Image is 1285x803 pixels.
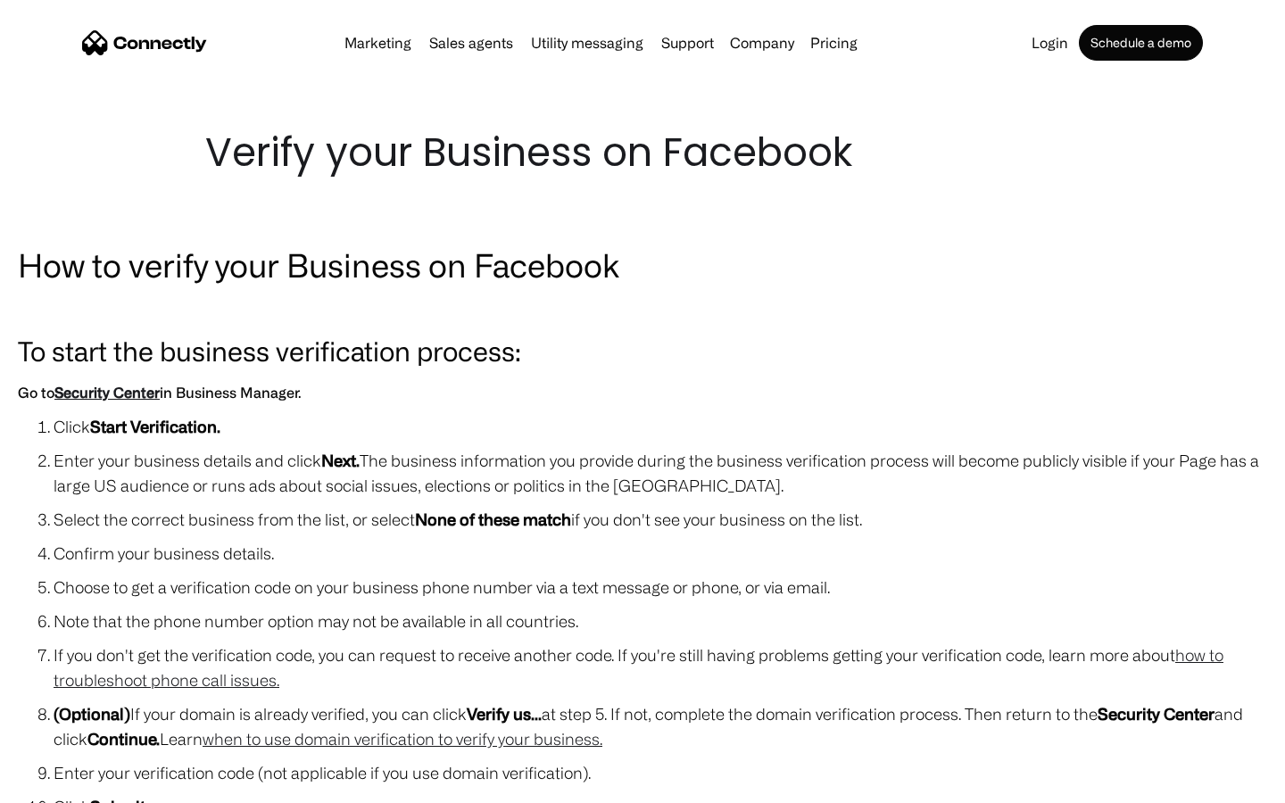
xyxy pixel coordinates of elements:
h1: Verify your Business on Facebook [205,125,1080,180]
h2: How to verify your Business on Facebook [18,243,1267,287]
li: If you don't get the verification code, you can request to receive another code. If you're still ... [54,642,1267,692]
strong: Start Verification. [90,418,220,435]
li: Confirm your business details. [54,541,1267,566]
p: ‍ [18,296,1267,321]
h3: To start the business verification process: [18,330,1267,371]
a: when to use domain verification to verify your business. [203,730,602,748]
a: Support [654,36,721,50]
li: Note that the phone number option may not be available in all countries. [54,608,1267,633]
li: Enter your verification code (not applicable if you use domain verification). [54,760,1267,785]
strong: Next. [321,451,360,469]
a: Marketing [337,36,419,50]
a: Schedule a demo [1079,25,1203,61]
strong: (Optional) [54,705,130,723]
a: Login [1024,36,1075,50]
strong: Continue. [87,730,160,748]
a: Pricing [803,36,865,50]
div: Company [730,30,794,55]
strong: Security Center [1098,705,1215,723]
strong: Verify us... [467,705,542,723]
li: Select the correct business from the list, or select if you don't see your business on the list. [54,507,1267,532]
aside: Language selected: English [18,772,107,797]
ul: Language list [36,772,107,797]
li: If your domain is already verified, you can click at step 5. If not, complete the domain verifica... [54,701,1267,751]
a: Sales agents [422,36,520,50]
li: Click [54,414,1267,439]
h6: Go to in Business Manager. [18,380,1267,405]
a: Utility messaging [524,36,651,50]
li: Choose to get a verification code on your business phone number via a text message or phone, or v... [54,575,1267,600]
strong: None of these match [415,510,571,528]
li: Enter your business details and click The business information you provide during the business ve... [54,448,1267,498]
a: Security Center [54,385,160,401]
